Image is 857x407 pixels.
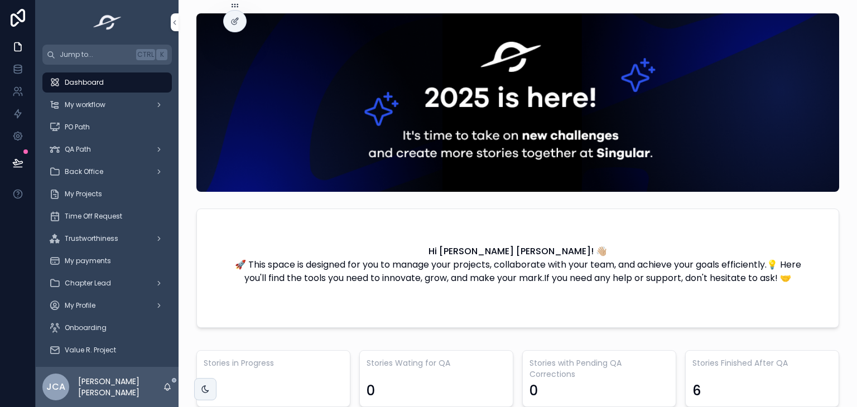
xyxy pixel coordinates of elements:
[204,357,343,369] h3: Stories in Progress
[65,100,105,109] span: My workflow
[65,190,102,198] span: My Projects
[42,184,172,204] a: My Projects
[42,273,172,293] a: Chapter Lead
[36,65,179,367] div: scrollable content
[42,117,172,137] a: PO Path
[65,145,91,154] span: QA Path
[367,382,375,400] div: 0
[60,50,132,59] span: Jump to...
[157,50,166,59] span: K
[529,357,669,380] h3: Stories with Pending QA Corrections
[692,357,832,369] h3: Stories Finished After QA
[65,78,104,87] span: Dashboard
[65,346,116,355] span: Value R. Project
[65,167,103,176] span: Back Office
[529,382,538,400] div: 0
[90,13,125,31] img: App logo
[42,318,172,338] a: Onboarding
[233,258,803,285] p: 🚀 This space is designed for you to manage your projects, collaborate with your team, and achieve...
[65,234,118,243] span: Trustworthiness
[42,139,172,159] a: QA Path
[42,229,172,249] a: Trustworthiness
[42,206,172,226] a: Time Off Request
[42,340,172,360] a: Value R. Project
[78,376,163,398] p: [PERSON_NAME] [PERSON_NAME]
[65,256,111,265] span: My payments
[42,72,172,93] a: Dashboard
[367,357,506,369] h3: Stories Wating for QA
[42,162,172,182] a: Back Office
[65,279,111,288] span: Chapter Lead
[42,95,172,115] a: My workflow
[46,380,65,394] span: JCA
[42,45,172,65] button: Jump to...CtrlK
[65,123,90,132] span: PO Path
[65,301,95,310] span: My Profile
[65,212,122,221] span: Time Off Request
[65,323,107,332] span: Onboarding
[136,49,155,60] span: Ctrl
[42,295,172,316] a: My Profile
[42,251,172,271] a: My payments
[428,245,607,258] h2: Hi [PERSON_NAME] [PERSON_NAME]! 👋🏼
[692,382,701,400] div: 6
